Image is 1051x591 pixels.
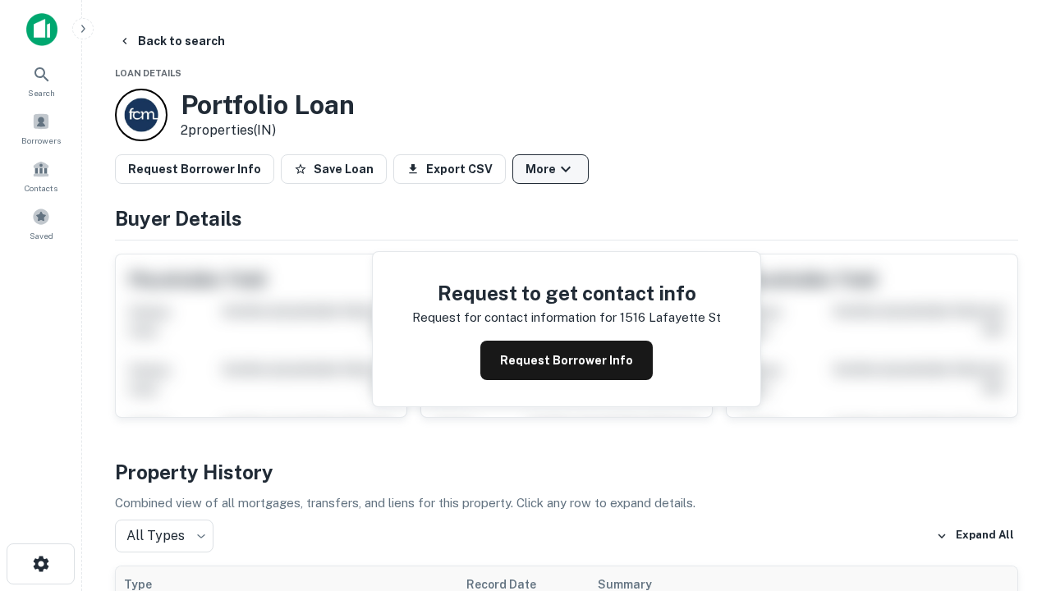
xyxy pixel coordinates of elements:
button: Request Borrower Info [480,341,653,380]
span: Loan Details [115,68,181,78]
span: Borrowers [21,134,61,147]
iframe: Chat Widget [969,407,1051,486]
button: Expand All [932,524,1018,548]
p: 1516 lafayette st [620,308,721,328]
button: Request Borrower Info [115,154,274,184]
button: Save Loan [281,154,387,184]
button: Back to search [112,26,232,56]
p: Request for contact information for [412,308,617,328]
h4: Request to get contact info [412,278,721,308]
div: All Types [115,520,213,552]
span: Search [28,86,55,99]
p: 2 properties (IN) [181,121,355,140]
button: More [512,154,589,184]
img: capitalize-icon.png [26,13,57,46]
button: Export CSV [393,154,506,184]
h3: Portfolio Loan [181,89,355,121]
h4: Property History [115,457,1018,487]
a: Contacts [5,153,77,198]
span: Contacts [25,181,57,195]
a: Saved [5,201,77,245]
a: Search [5,58,77,103]
a: Borrowers [5,106,77,150]
span: Saved [30,229,53,242]
h4: Buyer Details [115,204,1018,233]
p: Combined view of all mortgages, transfers, and liens for this property. Click any row to expand d... [115,493,1018,513]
